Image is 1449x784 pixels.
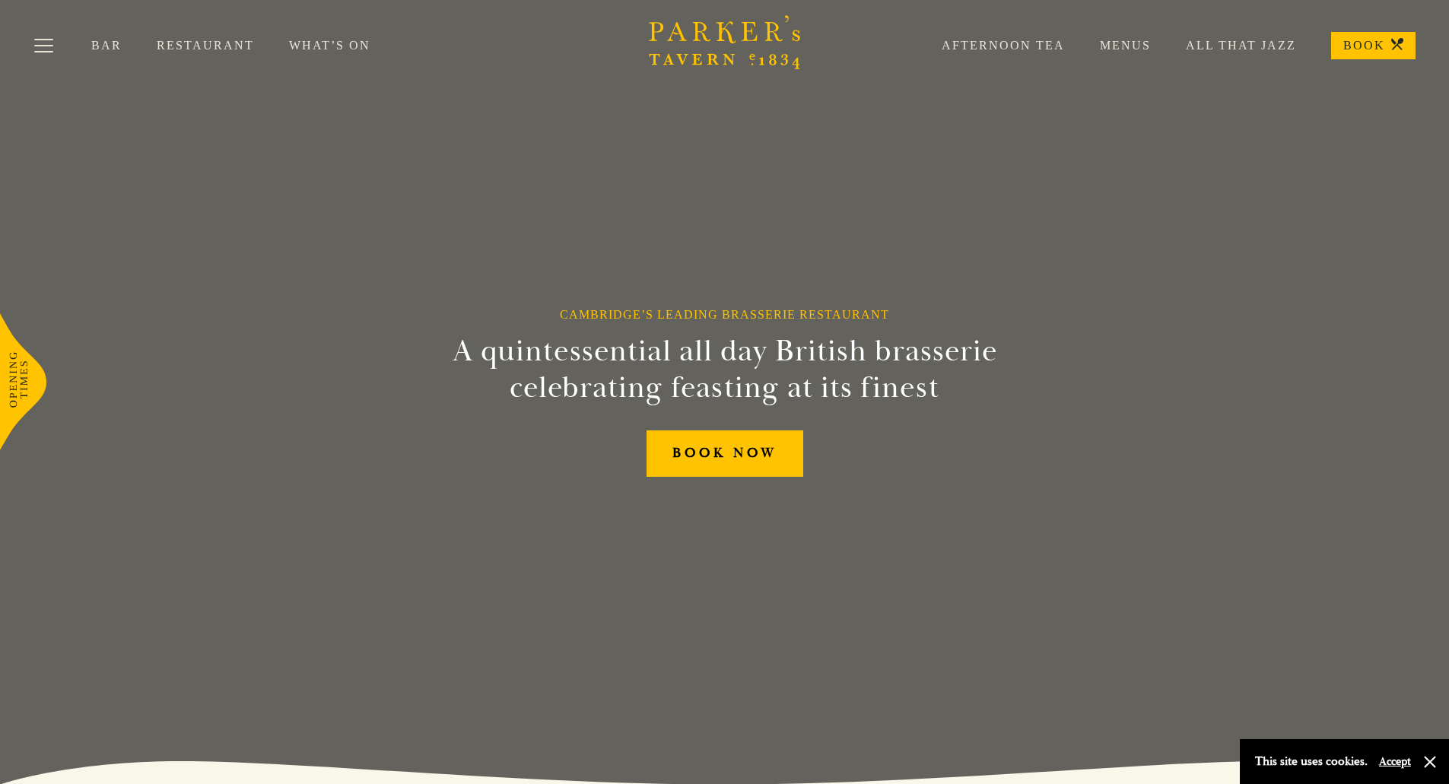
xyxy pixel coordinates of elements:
button: Accept [1379,754,1411,769]
button: Close and accept [1422,754,1438,770]
a: BOOK NOW [647,430,803,477]
h2: A quintessential all day British brasserie celebrating feasting at its finest [378,333,1072,406]
h1: Cambridge’s Leading Brasserie Restaurant [560,307,889,322]
p: This site uses cookies. [1255,751,1368,773]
